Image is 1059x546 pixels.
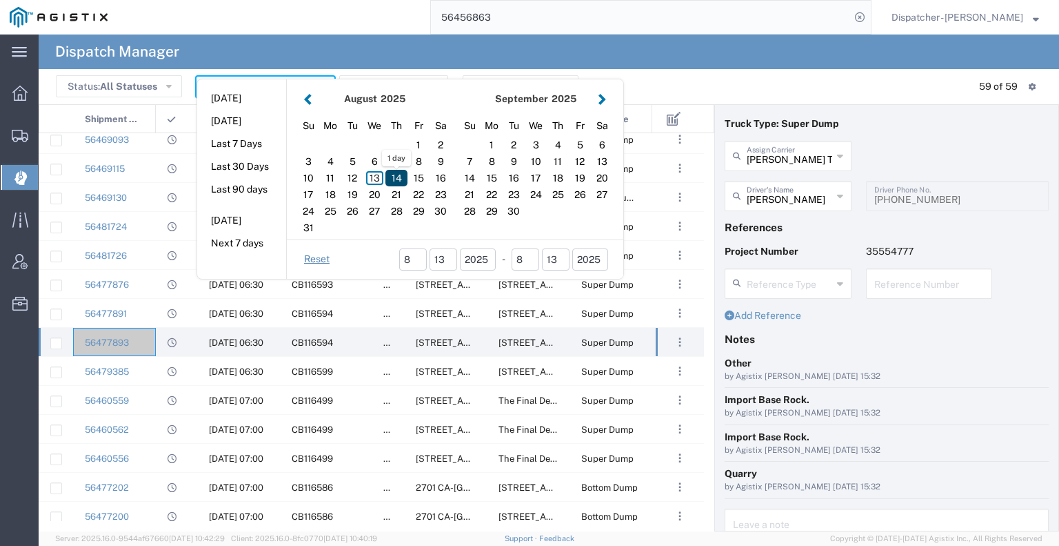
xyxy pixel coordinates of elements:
span: CB116499 [292,396,333,406]
div: 7 [458,153,481,170]
div: Sunday [297,115,319,137]
div: 30 [503,203,525,220]
button: ... [670,217,689,236]
span: 6400 Claim St, Placerville, California, United States [498,309,636,319]
div: 15 [407,170,430,186]
span: CB116594 [292,338,333,348]
span: Bottom Dump [581,482,638,493]
span: Client: 2025.16.0-8fc0770 [231,534,377,543]
div: 22 [481,186,503,203]
span: false [383,338,404,348]
div: 27 [591,186,613,203]
span: Super Dump [581,454,634,464]
div: 5 [569,137,591,153]
span: Copyright © [DATE]-[DATE] Agistix Inc., All Rights Reserved [830,533,1042,545]
div: Friday [569,115,591,137]
div: 21 [458,186,481,203]
span: 08/13/2025, 07:00 [209,482,263,493]
div: 24 [297,203,319,220]
div: 26 [569,186,591,203]
div: Monday [319,115,341,137]
div: 1 [481,137,503,153]
a: Support [505,534,539,543]
span: false [383,309,404,319]
button: ... [670,304,689,323]
div: Tuesday [341,115,363,137]
span: CB116599 [292,367,333,377]
input: mm [512,248,539,271]
div: 3 [525,137,547,153]
div: Wednesday [525,115,547,137]
a: 56481726 [85,251,127,261]
a: 56477200 [85,511,129,522]
span: All Statuses [100,81,157,92]
div: 13 [363,170,385,186]
div: by Agistix [PERSON_NAME] [DATE] 15:32 [725,407,1049,420]
a: 56479385 [85,367,129,377]
button: Dispatcher - [PERSON_NAME] [891,9,1040,26]
span: Super Dump [581,425,634,435]
span: . . . [678,247,681,264]
p: Project Number [725,244,851,259]
div: 18 [319,186,341,203]
div: 29 [481,203,503,220]
div: 13 [591,153,613,170]
a: 56477891 [85,309,127,319]
div: 23 [503,186,525,203]
p: Truck Type: Super Dump [725,117,1049,131]
span: . . . [678,450,681,467]
span: false [383,396,404,406]
div: 11 [547,153,569,170]
span: . . . [678,218,681,235]
button: Last 30 Days [197,156,286,177]
div: 22 [407,186,430,203]
span: 3675 Potrero Hills Ln, Suisun City, California, 94585, United States [498,280,636,290]
button: Saved Searches [339,75,448,97]
span: . . . [678,334,681,351]
div: 11 [319,170,341,186]
span: . . . [678,363,681,380]
a: Feedback [539,534,574,543]
span: 08/13/2025, 07:00 [209,425,263,435]
div: by Agistix [PERSON_NAME] [DATE] 15:32 [725,371,1049,383]
div: 9 [430,153,452,170]
div: 28 [458,203,481,220]
span: . . . [678,131,681,148]
div: Thursday [385,115,407,137]
span: CB116594 [292,309,333,319]
div: 24 [525,186,547,203]
div: 30 [430,203,452,220]
div: Friday [407,115,430,137]
input: mm [399,248,427,271]
a: 56477893 [85,338,129,348]
span: Super Dump [581,280,634,290]
span: 08/13/2025, 06:30 [209,367,263,377]
input: yyyy [572,248,608,271]
div: Monday [481,115,503,137]
div: Import Base Rock. [725,430,1049,445]
span: 7150 Meridian Rd, Vacaville, California, 95688, United States [416,280,553,290]
div: 25 [319,203,341,220]
button: ... [670,391,689,410]
a: 56460559 [85,396,129,406]
div: Tuesday [503,115,525,137]
div: Sunday [458,115,481,137]
div: 16 [430,170,452,186]
span: 2701 CA-104, Ione, California, 95640, United States [416,511,769,522]
div: 7 [385,153,407,170]
div: Wednesday [363,115,385,137]
div: 2 [430,137,452,153]
div: Quarry [725,467,1049,481]
div: 6 [363,153,385,170]
div: 27 [363,203,385,220]
div: 14 [385,170,407,186]
div: 17 [297,186,319,203]
div: by Agistix [PERSON_NAME] [DATE] 15:32 [725,481,1049,494]
span: 6400 Claim St, Placerville, California, United States [416,396,553,406]
div: 10 [525,153,547,170]
div: by Agistix [PERSON_NAME] [DATE] 15:32 [725,445,1049,457]
span: 6400 Claim St, Placerville, California, United States [498,338,636,348]
span: [DATE] 10:40:19 [323,534,377,543]
span: 23626 Foresthill Rd, Foresthill, California, United States [498,367,636,377]
span: Dispatcher - Cameron Bowman [891,10,1023,25]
